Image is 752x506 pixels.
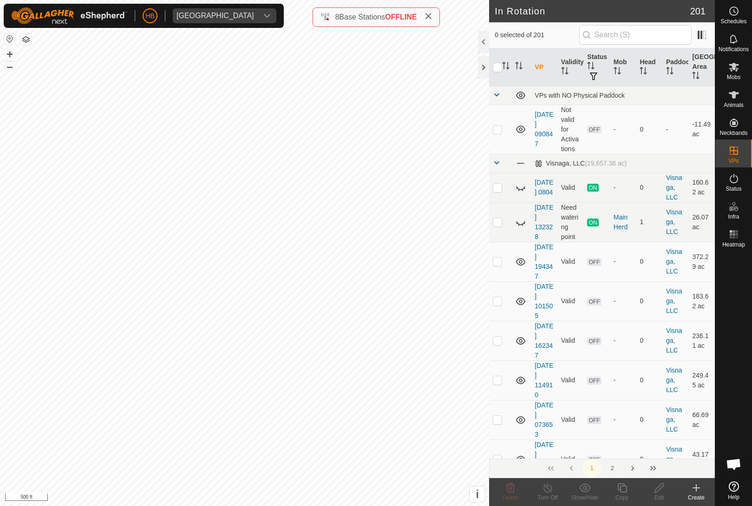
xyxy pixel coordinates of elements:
[636,321,662,360] td: 0
[557,360,584,400] td: Valid
[610,48,636,87] th: Mob
[535,441,553,478] a: [DATE] 074045
[636,242,662,281] td: 0
[529,493,566,502] div: Turn Off
[692,73,700,80] p-sorticon: Activate to sort
[385,13,417,21] span: OFFLINE
[636,202,662,242] td: 1
[636,400,662,439] td: 0
[662,48,689,87] th: Paddock
[535,160,627,167] div: Visnaga, LLC
[4,33,15,45] button: Reset Map
[557,281,584,321] td: Valid
[339,13,385,21] span: Base Stations
[470,486,485,502] button: i
[587,298,601,306] span: OFF
[587,337,601,345] span: OFF
[641,493,678,502] div: Edit
[145,11,154,21] span: HB
[722,242,745,247] span: Heatmap
[535,92,711,99] div: VPs with NO Physical Paddock
[603,493,641,502] div: Copy
[4,61,15,72] button: –
[585,160,627,167] span: (19,657.36 ac)
[688,360,715,400] td: 249.45 ac
[583,48,610,87] th: Status
[666,68,674,76] p-sorticon: Activate to sort
[623,459,642,478] button: Next Page
[688,48,715,87] th: [GEOGRAPHIC_DATA] Area
[535,401,553,438] a: [DATE] 073653
[666,174,682,201] a: Visnaga, LLC
[724,102,744,108] span: Animals
[636,173,662,202] td: 0
[557,173,584,202] td: Valid
[614,415,633,425] div: -
[614,336,633,346] div: -
[715,478,752,504] a: Help
[688,400,715,439] td: 66.69 ac
[678,493,715,502] div: Create
[20,34,32,45] button: Map Layers
[719,47,749,52] span: Notifications
[495,30,579,40] span: 0 selected of 201
[208,494,243,502] a: Privacy Policy
[561,68,569,76] p-sorticon: Activate to sort
[614,296,633,306] div: -
[587,184,598,192] span: ON
[688,439,715,479] td: 43.17 ac
[535,204,553,240] a: [DATE] 132328
[531,48,557,87] th: VP
[614,257,633,266] div: -
[690,4,706,18] span: 201
[587,456,601,464] span: OFF
[726,186,741,192] span: Status
[636,48,662,87] th: Head
[335,13,339,21] span: 8
[666,327,682,354] a: Visnaga, LLC
[254,494,281,502] a: Contact Us
[173,8,258,23] span: Visnaga Ranch
[688,321,715,360] td: 236.11 ac
[666,446,682,473] a: Visnaga, LLC
[614,375,633,385] div: -
[495,6,690,17] h2: In Rotation
[688,202,715,242] td: 26.07 ac
[557,400,584,439] td: Valid
[688,281,715,321] td: 183.62 ac
[636,105,662,154] td: 0
[666,208,682,235] a: Visnaga, LLC
[4,49,15,60] button: +
[688,105,715,154] td: -11.49 ac
[535,179,553,196] a: [DATE] 0804
[557,321,584,360] td: Valid
[587,126,601,133] span: OFF
[587,258,601,266] span: OFF
[258,8,276,23] div: dropdown trigger
[582,459,601,478] button: 1
[614,125,633,134] div: -
[587,63,595,71] p-sorticon: Activate to sort
[503,494,519,501] span: Delete
[614,183,633,193] div: -
[535,362,553,399] a: [DATE] 114910
[11,7,127,24] img: Gallagher Logo
[579,25,692,45] input: Search (S)
[557,105,584,154] td: Not valid for Activations
[644,459,662,478] button: Last Page
[728,158,739,164] span: VPs
[515,63,523,71] p-sorticon: Activate to sort
[662,105,689,154] td: -
[557,242,584,281] td: Valid
[727,74,740,80] span: Mobs
[666,248,682,275] a: Visnaga, LLC
[587,219,598,226] span: ON
[557,202,584,242] td: Need watering point
[688,173,715,202] td: 160.62 ac
[666,287,682,314] a: Visnaga, LLC
[636,360,662,400] td: 0
[614,454,633,464] div: -
[636,281,662,321] td: 0
[177,12,254,20] div: [GEOGRAPHIC_DATA]
[636,439,662,479] td: 0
